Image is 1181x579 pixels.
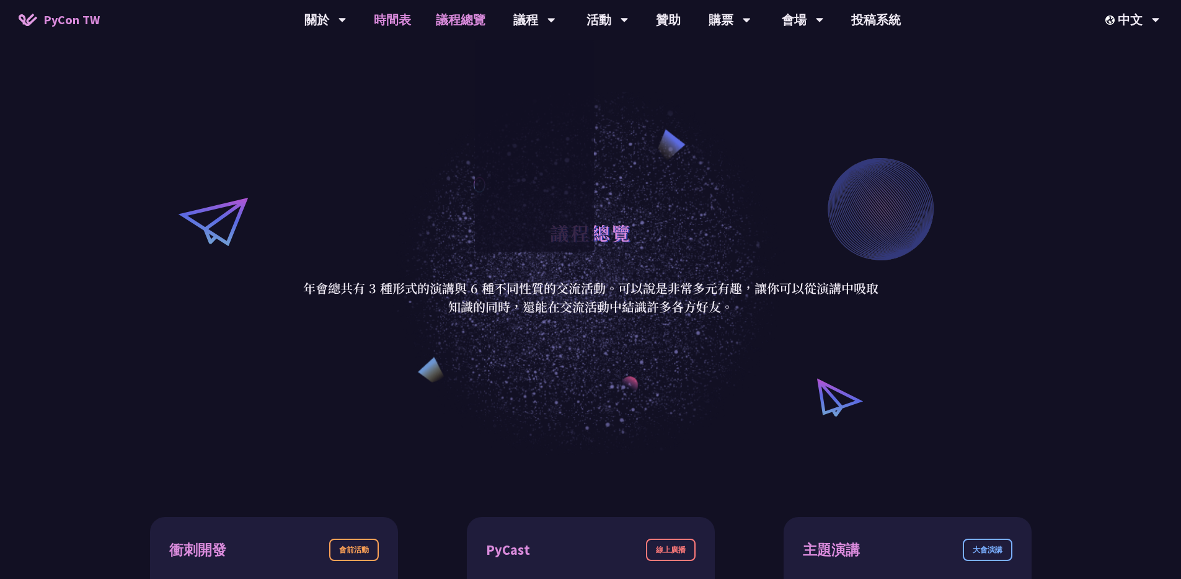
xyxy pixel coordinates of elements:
div: PyCast [486,539,530,561]
img: Locale Icon [1105,15,1118,25]
div: 會前活動 [329,539,379,561]
div: 大會演講 [963,539,1012,561]
a: PyCon TW [6,4,112,35]
img: Home icon of PyCon TW 2025 [19,14,37,26]
div: 主題演講 [803,539,860,561]
span: PyCon TW [43,11,100,29]
p: 年會總共有 3 種形式的演講與 6 種不同性質的交流活動。可以說是非常多元有趣，讓你可以從演講中吸取知識的同時，還能在交流活動中結識許多各方好友。 [303,279,879,316]
div: 線上廣播 [646,539,696,561]
div: 衝刺開發 [169,539,226,561]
